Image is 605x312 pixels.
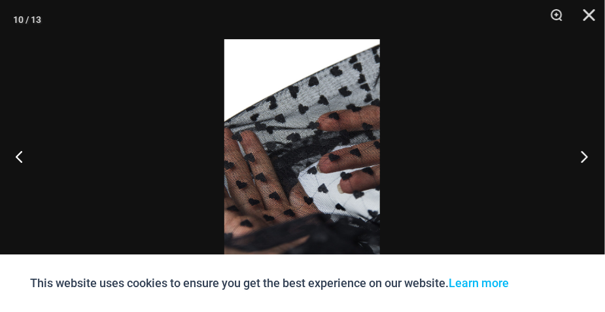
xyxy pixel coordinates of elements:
div: 10 / 13 [13,10,41,29]
img: Delta Black Hearts 5612 Dress 185 [224,39,380,273]
button: Accept [519,268,575,299]
a: Learn more [449,276,510,290]
button: Next [556,124,605,189]
p: This website uses cookies to ensure you get the best experience on our website. [31,273,510,293]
